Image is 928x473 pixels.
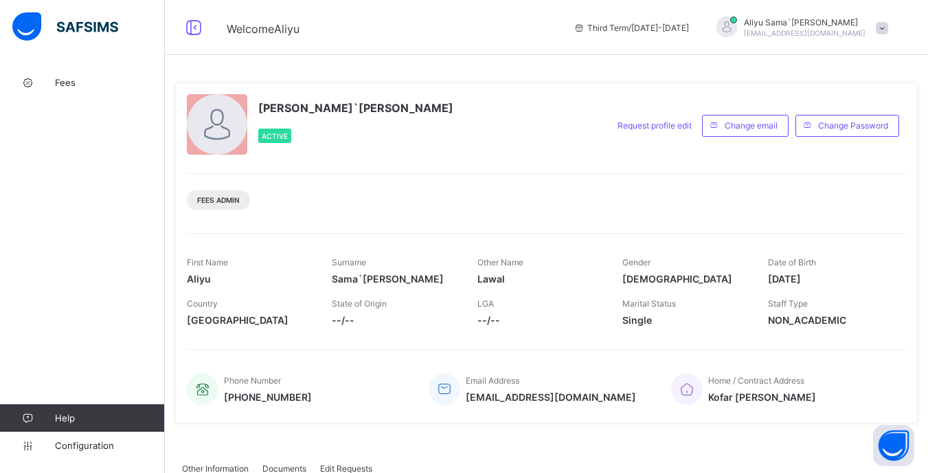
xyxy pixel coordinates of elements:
[187,314,311,326] span: [GEOGRAPHIC_DATA]
[477,273,602,285] span: Lawal
[708,375,804,386] span: Home / Contract Address
[622,257,650,267] span: Gender
[622,273,747,285] span: [DEMOGRAPHIC_DATA]
[622,314,747,326] span: Single
[873,425,914,466] button: Open asap
[744,17,865,27] span: Aliyu Sama`[PERSON_NAME]
[725,120,778,131] span: Change email
[55,77,165,88] span: Fees
[768,314,892,326] span: NON_ACADEMIC
[332,257,366,267] span: Surname
[708,391,816,403] span: Kofar [PERSON_NAME]
[12,12,118,41] img: safsims
[618,120,692,131] span: Request profile edit
[197,196,240,204] span: Fees Admin
[187,298,218,309] span: Country
[55,440,164,451] span: Configuration
[703,16,895,39] div: Aliyu Sama`ila
[332,273,456,285] span: Sama`[PERSON_NAME]
[477,257,523,267] span: Other Name
[622,298,676,309] span: Marital Status
[187,273,311,285] span: Aliyu
[332,314,456,326] span: --/--
[477,298,494,309] span: LGA
[768,298,808,309] span: Staff Type
[818,120,888,131] span: Change Password
[744,29,865,37] span: [EMAIL_ADDRESS][DOMAIN_NAME]
[477,314,602,326] span: --/--
[466,391,636,403] span: [EMAIL_ADDRESS][DOMAIN_NAME]
[187,257,228,267] span: First Name
[768,257,816,267] span: Date of Birth
[574,23,689,33] span: session/term information
[332,298,387,309] span: State of Origin
[262,132,288,140] span: Active
[768,273,892,285] span: [DATE]
[227,22,299,36] span: Welcome Aliyu
[258,101,453,115] span: [PERSON_NAME]`[PERSON_NAME]
[224,375,281,386] span: Phone Number
[224,391,312,403] span: [PHONE_NUMBER]
[466,375,519,386] span: Email Address
[55,412,164,423] span: Help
